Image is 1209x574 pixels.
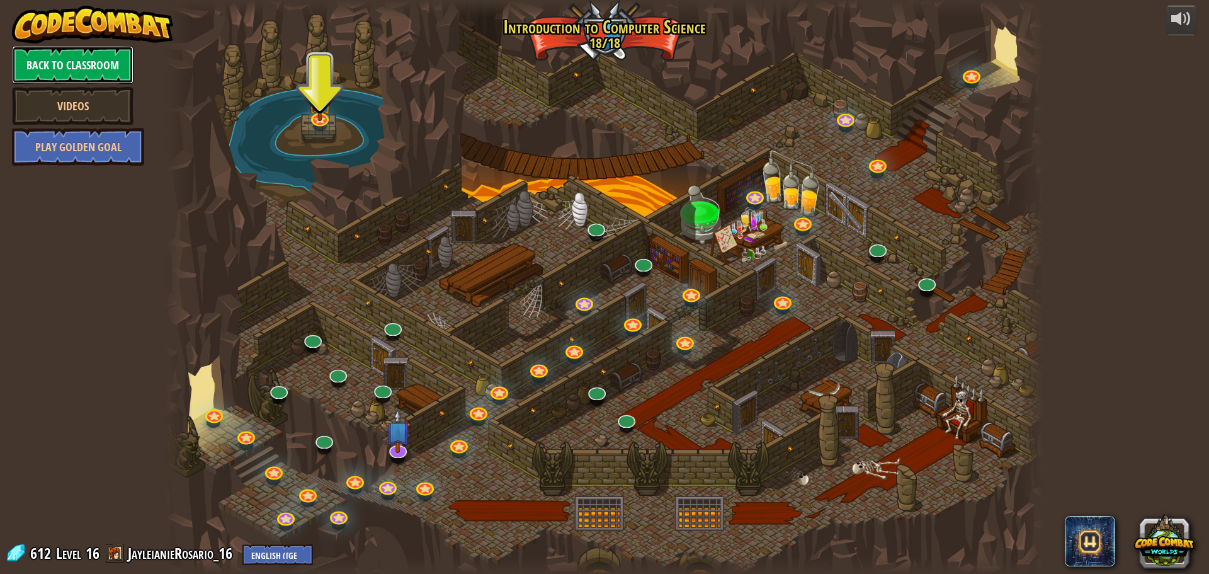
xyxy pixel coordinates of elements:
[12,128,144,166] a: Play Golden Goal
[12,87,133,125] a: Videos
[1166,6,1197,35] button: Adjust volume
[86,543,99,563] span: 16
[12,46,133,84] a: Back to Classroom
[12,6,173,43] img: CodeCombat - Learn how to code by playing a game
[128,543,236,563] a: JayleianieRosario_16
[308,74,331,121] img: level-banner-multiplayer.png
[30,543,55,563] span: 612
[385,410,411,454] img: level-banner-unstarted-subscriber.png
[56,543,81,564] span: Level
